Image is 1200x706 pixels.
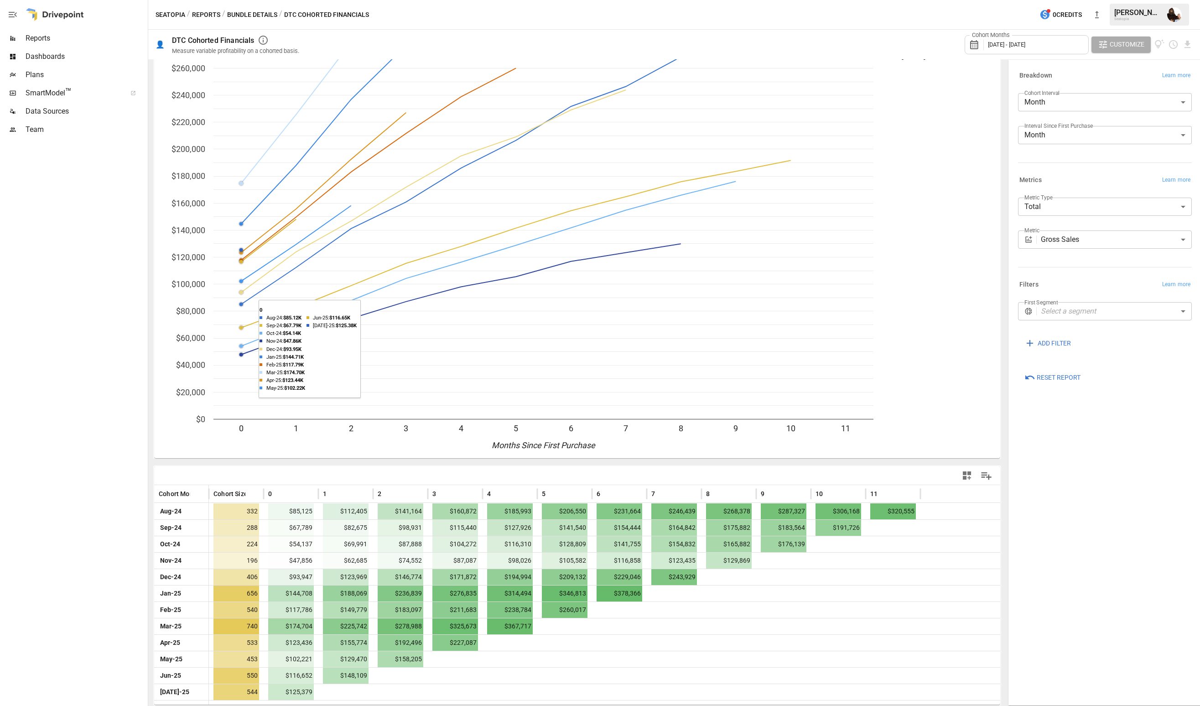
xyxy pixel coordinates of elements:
[1018,370,1087,386] button: Reset Report
[268,503,314,519] span: $85,125
[378,651,423,667] span: $158,205
[196,414,205,424] text: $0
[1018,198,1192,216] div: Total
[171,144,205,154] text: $200,000
[213,668,259,684] span: 550
[171,117,205,127] text: $220,000
[268,602,314,618] span: $117,786
[432,503,478,519] span: $160,872
[432,520,478,536] span: $115,440
[546,487,559,500] button: Sort
[514,424,518,433] text: 5
[323,536,369,552] span: $69,991
[26,69,146,80] span: Plans
[159,635,182,651] span: Apr-25
[378,553,423,569] span: $74,552
[487,586,533,601] span: $314,494
[323,553,369,569] span: $62,685
[268,586,314,601] span: $144,708
[159,684,191,700] span: [DATE]-25
[213,503,259,519] span: 332
[970,31,1012,39] label: Cohort Months
[761,503,806,519] span: $287,327
[26,51,146,62] span: Dashboards
[432,536,478,552] span: $104,272
[327,487,340,500] button: Sort
[171,171,205,181] text: $180,000
[378,586,423,601] span: $236,839
[171,90,205,100] text: $240,000
[159,569,182,585] span: Dec-24
[597,520,642,536] span: $154,444
[279,9,282,21] div: /
[1114,8,1162,17] div: [PERSON_NAME]
[268,635,314,651] span: $123,436
[213,651,259,667] span: 453
[187,9,190,21] div: /
[239,424,244,433] text: 0
[26,124,146,135] span: Team
[1091,37,1151,53] button: Customize
[1053,9,1082,21] span: 0 Credits
[651,536,697,552] span: $154,832
[432,489,436,498] span: 3
[432,553,478,569] span: $87,087
[268,618,314,634] span: $174,704
[159,668,182,684] span: Jun-25
[156,40,165,49] div: 👤
[26,33,146,44] span: Reports
[378,602,423,618] span: $183,097
[487,569,533,585] span: $194,994
[404,424,408,433] text: 3
[378,520,423,536] span: $98,931
[176,333,205,343] text: $60,000
[1168,39,1179,50] button: Schedule report
[711,487,723,500] button: Sort
[432,635,478,651] span: $227,087
[459,424,463,433] text: 4
[172,36,254,45] div: DTC Cohorted Financials
[1018,93,1192,111] div: Month
[323,651,369,667] span: $129,470
[569,424,573,433] text: 6
[213,489,248,498] span: Cohort Size
[213,586,259,601] span: 656
[542,586,587,601] span: $346,813
[487,520,533,536] span: $127,926
[878,487,891,500] button: Sort
[378,635,423,651] span: $192,496
[227,9,277,21] button: Bundle Details
[213,536,259,552] span: 224
[761,489,764,498] span: 9
[1162,176,1190,185] span: Learn more
[273,487,286,500] button: Sort
[816,520,861,536] span: $191,726
[323,635,369,651] span: $155,774
[487,536,533,552] span: $116,310
[323,618,369,634] span: $225,742
[213,684,259,700] span: 544
[171,279,205,289] text: $100,000
[841,424,850,433] text: 11
[679,424,683,433] text: 8
[1037,372,1081,383] span: Reset Report
[323,569,369,585] span: $123,969
[159,618,183,634] span: Mar-25
[542,520,587,536] span: $141,540
[213,520,259,536] span: 288
[349,424,353,433] text: 2
[597,489,600,498] span: 6
[437,487,450,500] button: Sort
[706,553,752,569] span: $129,869
[159,520,183,536] span: Sep-24
[651,569,697,585] span: $243,929
[159,489,199,498] span: Cohort Month
[542,569,587,585] span: $209,132
[1024,298,1058,306] label: First Segment
[268,520,314,536] span: $67,789
[213,618,259,634] span: 740
[176,360,205,370] text: $40,000
[432,586,478,601] span: $276,835
[323,586,369,601] span: $188,069
[651,520,697,536] span: $164,842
